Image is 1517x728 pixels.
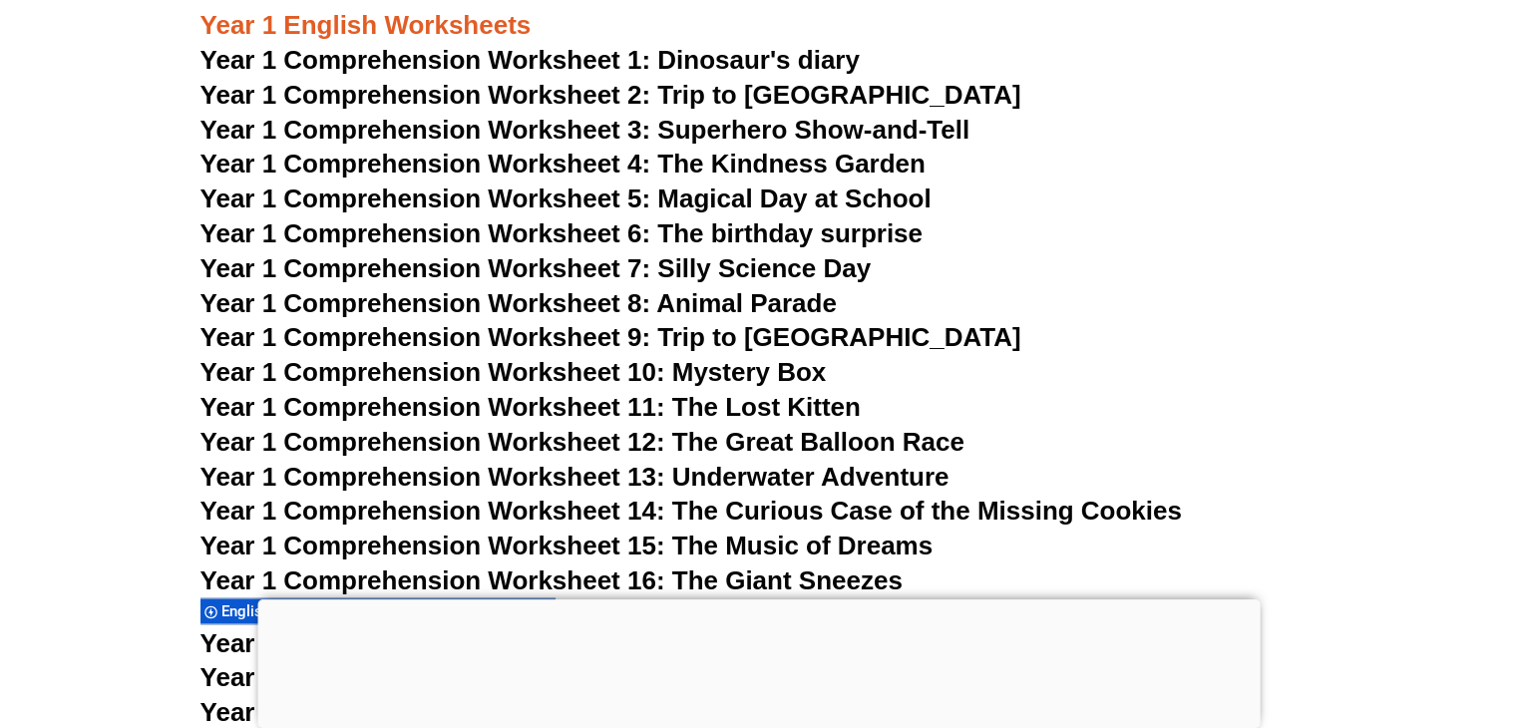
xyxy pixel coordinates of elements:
[200,697,912,727] a: Year 1 Comprehension Worksheet 19: The Amazing Game
[200,253,872,283] a: Year 1 Comprehension Worksheet 7: Silly Science Day
[200,597,390,624] div: English tutoring services
[200,322,1021,352] a: Year 1 Comprehension Worksheet 9: Trip to [GEOGRAPHIC_DATA]
[1185,504,1517,728] iframe: Chat Widget
[200,565,903,595] a: Year 1 Comprehension Worksheet 16: The Giant Sneezes
[221,602,393,620] span: English tutoring services
[200,115,970,145] a: Year 1 Comprehension Worksheet 3: Superhero Show-and-Tell
[200,357,827,387] a: Year 1 Comprehension Worksheet 10: Mystery Box
[200,531,934,560] a: Year 1 Comprehension Worksheet 15: The Music of Dreams
[200,218,923,248] a: Year 1 Comprehension Worksheet 6: The birthday surprise
[200,496,1182,526] a: Year 1 Comprehension Worksheet 14: The Curious Case of the Missing Cookies
[200,628,1023,658] a: Year 1 Comprehension Worksheet 17: The Time-Travelling Toy Box
[200,149,926,179] a: Year 1 Comprehension Worksheet 4: The Kindness Garden
[200,462,949,492] a: Year 1 Comprehension Worksheet 13: Underwater Adventure
[257,599,1260,723] iframe: Advertisement
[200,392,861,422] a: Year 1 Comprehension Worksheet 11: The Lost Kitten
[200,45,860,75] a: Year 1 Comprehension Worksheet 1: Dinosaur's diary
[200,183,932,213] a: Year 1 Comprehension Worksheet 5: Magical Day at School
[200,427,964,457] a: Year 1 Comprehension Worksheet 12: The Great Balloon Race
[200,662,880,692] a: Year 1 Comprehension Worksheet 18: The Friendly Fox
[200,80,1021,110] a: Year 1 Comprehension Worksheet 2: Trip to [GEOGRAPHIC_DATA]
[200,288,837,318] a: Year 1 Comprehension Worksheet 8: Animal Parade
[390,597,556,624] div: Printable worksheets
[200,9,1318,43] h3: Year 1 English Worksheets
